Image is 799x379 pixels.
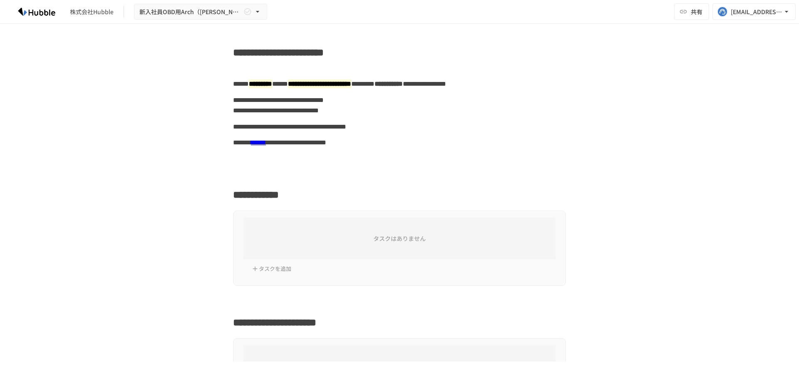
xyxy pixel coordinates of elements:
[243,361,556,370] h6: タスクはありません
[134,4,267,20] button: 新入社員OBD用Arch（[PERSON_NAME]）
[139,7,242,17] span: 新入社員OBD用Arch（[PERSON_NAME]）
[70,7,114,16] div: 株式会社Hubble
[691,7,702,16] span: 共有
[731,7,782,17] div: [EMAIL_ADDRESS][DOMAIN_NAME]
[243,234,556,243] h6: タスクはありません
[10,5,63,18] img: HzDRNkGCf7KYO4GfwKnzITak6oVsp5RHeZBEM1dQFiQ
[250,263,293,275] button: タスクを追加
[712,3,796,20] button: [EMAIL_ADDRESS][DOMAIN_NAME]
[674,3,709,20] button: 共有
